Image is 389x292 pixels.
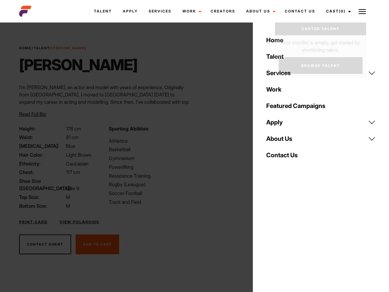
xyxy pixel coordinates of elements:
button: Contact Agent [19,235,71,255]
span: M [66,203,70,209]
img: Burger icon [359,8,366,15]
a: Talent [33,46,50,50]
button: Read Full Bio [19,110,46,118]
a: Work [263,81,379,98]
span: M [66,194,70,200]
span: Top Size: [19,193,65,201]
span: Add To Cast [83,242,112,246]
a: Casted Talent [275,23,366,35]
span: Ethnicity: [19,160,65,167]
span: Waist: [19,134,65,141]
span: Size 9 [66,185,79,191]
span: (0) [339,9,346,13]
img: cropped-aefm-brand-fav-22-square.png [19,5,31,17]
video: Your browser does not support the video tag. [209,39,356,223]
a: Cast(0) [321,3,355,19]
a: Talent [88,3,117,19]
li: Powerlifting [109,163,191,171]
span: Light Brown [66,152,91,158]
a: Contact Us [279,3,321,19]
a: About Us [263,130,379,147]
a: Featured Campaigns [263,98,379,114]
a: About Us [241,3,279,19]
a: Work [177,3,205,19]
span: Height: [19,125,65,132]
span: 178 cm [66,126,81,132]
li: Soccer Football [109,189,191,197]
li: Basketball [109,146,191,153]
span: [MEDICAL_DATA]: [19,142,65,150]
h1: [PERSON_NAME] [19,56,137,74]
span: Chest: [19,169,65,176]
a: Creators [205,3,241,19]
li: Resistance Training [109,172,191,179]
span: Bottom Size: [19,202,65,210]
button: Add To Cast [76,235,119,255]
span: Hair Color: [19,151,65,158]
span: 117 cm [66,169,80,175]
p: Your shortlist is empty, get started by shortlisting talent. [275,35,366,54]
a: Apply [117,3,143,19]
strong: Sporting Abilities [109,126,148,132]
a: Services [143,3,177,19]
span: / / [19,46,87,51]
span: Blue [66,143,75,149]
a: Contact Us [263,147,379,163]
li: Gymnasium [109,155,191,162]
span: 81 cm [66,134,79,140]
li: Athletics [109,137,191,144]
a: Services [263,65,379,81]
a: Home [19,46,32,50]
span: Caucasian [66,161,88,167]
a: Apply [263,114,379,130]
span: Shoe Size ([GEOGRAPHIC_DATA]): [19,177,65,192]
a: View Polaroids [60,219,99,225]
p: I’m [PERSON_NAME], an actor and model with years of experience. Originally from [GEOGRAPHIC_DATA]... [19,84,191,135]
span: Read Full Bio [19,111,46,117]
a: Home [263,32,379,48]
a: Print Card [19,219,47,225]
a: Talent [263,48,379,65]
li: Rugby (Leaugue) [109,181,191,188]
a: Browse Talent [279,57,363,74]
li: Track and Field [109,198,191,206]
strong: [PERSON_NAME] [51,46,87,50]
